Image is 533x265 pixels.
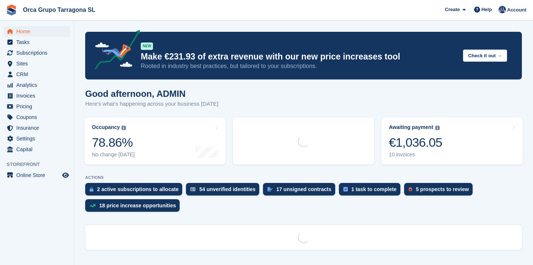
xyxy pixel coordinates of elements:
[90,204,96,207] img: price_increase_opportunities-93ffe204e8149a01c8c9dc8f82e8f89637d9d84a8eef4429ea346261dce0b2c0.svg
[435,126,440,130] img: icon-info-grey-7440780725fd019a000dd9b08b2336e03edf1995a4989e88bcd33f0948082b44.svg
[507,6,526,14] span: Account
[482,6,492,13] span: Help
[382,118,523,164] a: Awaiting payment €1,036.05 10 invoices
[267,187,273,191] img: contract_signature_icon-13c848040528278c33f63329250d36e43548de30e8caae1d1a13099fd9432cc5.svg
[4,69,70,79] a: menu
[186,183,263,199] a: 54 unverified identities
[16,80,61,90] span: Analytics
[445,6,460,13] span: Create
[16,69,61,79] span: CRM
[4,101,70,112] a: menu
[90,187,93,192] img: active_subscription_to_allocate_icon-d502201f5373d7db506a760aba3b589e785aa758c864c3986d89f69b8ff3...
[499,6,506,13] img: ADMIN MANAGMENT
[141,43,153,50] div: NEW
[141,51,457,62] p: Make €231.93 of extra revenue with our new price increases tool
[389,135,442,150] div: €1,036.05
[463,50,507,62] button: Check it out →
[20,4,98,16] a: Orca Grupo Tarragona SL
[4,112,70,122] a: menu
[4,26,70,37] a: menu
[121,126,126,130] img: icon-info-grey-7440780725fd019a000dd9b08b2336e03edf1995a4989e88bcd33f0948082b44.svg
[416,186,469,192] div: 5 prospects to review
[199,186,256,192] div: 54 unverified identities
[4,170,70,180] a: menu
[4,80,70,90] a: menu
[4,133,70,144] a: menu
[4,48,70,58] a: menu
[84,118,226,164] a: Occupancy 78.86% No change [DATE]
[339,183,404,199] a: 1 task to complete
[16,101,61,112] span: Pricing
[7,161,74,168] span: Storefront
[389,152,442,158] div: 10 invoices
[92,124,120,130] div: Occupancy
[92,152,135,158] div: No change [DATE]
[4,123,70,133] a: menu
[85,100,219,108] p: Here's what's happening across your business [DATE]
[4,91,70,101] a: menu
[263,183,339,199] a: 17 unsigned contracts
[16,112,61,122] span: Coupons
[404,183,476,199] a: 5 prospects to review
[276,186,332,192] div: 17 unsigned contracts
[389,124,433,130] div: Awaiting payment
[16,123,61,133] span: Insurance
[89,30,140,72] img: price-adjustments-announcement-icon-8257ccfd72463d97f412b2fc003d46551f7dbcb40ab6d574587a9cd5c0d94...
[92,135,135,150] div: 78.86%
[16,144,61,154] span: Capital
[343,187,348,191] img: task-75834270c22a3079a89374b754ae025e5fb1db73e45f91037f5363f120a921f8.svg
[16,133,61,144] span: Settings
[409,187,412,191] img: prospect-51fa495bee0391a8d652442698ab0144808aea92771e9ea1ae160a38d050c398.svg
[85,183,186,199] a: 2 active subscriptions to allocate
[4,58,70,69] a: menu
[352,186,397,192] div: 1 task to complete
[61,171,70,180] a: Preview store
[16,48,61,58] span: Subscriptions
[190,187,196,191] img: verify_identity-adf6edd0f0f0b5bbfe63781bf79b02c33cf7c696d77639b501bdc392416b5a36.svg
[16,170,61,180] span: Online Store
[16,58,61,69] span: Sites
[85,199,183,215] a: 18 price increase opportunities
[4,144,70,154] a: menu
[99,203,176,208] div: 18 price increase opportunities
[4,37,70,47] a: menu
[97,186,179,192] div: 2 active subscriptions to allocate
[6,4,17,16] img: stora-icon-8386f47178a22dfd0bd8f6a31ec36ba5ce8667c1dd55bd0f319d3a0aa187defe.svg
[16,37,61,47] span: Tasks
[85,175,522,180] p: ACTIONS
[16,91,61,101] span: Invoices
[16,26,61,37] span: Home
[141,62,457,70] p: Rooted in industry best practices, but tailored to your subscriptions.
[85,89,219,99] h1: Good afternoon, ADMIN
